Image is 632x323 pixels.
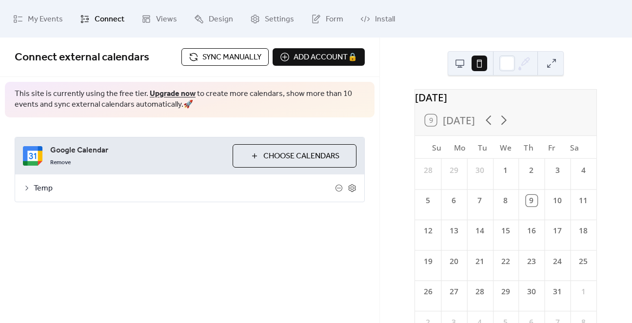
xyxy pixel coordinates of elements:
div: 17 [552,226,563,237]
div: 26 [422,286,434,297]
img: google [23,146,42,166]
button: Choose Calendars [233,144,356,168]
span: This site is currently using the free tier. to create more calendars, show more than 10 events an... [15,89,365,111]
div: 16 [526,226,537,237]
div: 20 [448,256,459,267]
div: 30 [474,165,485,176]
div: 28 [422,165,434,176]
a: Connect [73,4,132,34]
div: Tu [472,136,494,159]
div: 11 [578,195,589,206]
div: 14 [474,226,485,237]
div: 25 [578,256,589,267]
div: 19 [422,256,434,267]
span: Install [375,12,395,27]
div: 21 [474,256,485,267]
div: [DATE] [415,90,596,105]
div: 9 [526,195,537,206]
a: Form [304,4,351,34]
span: Connect external calendars [15,47,149,68]
div: 1 [578,286,589,297]
span: Settings [265,12,294,27]
a: Design [187,4,240,34]
a: Settings [243,4,301,34]
a: Views [134,4,184,34]
div: 10 [552,195,563,206]
a: Upgrade now [150,86,196,101]
div: 27 [448,286,459,297]
div: Th [517,136,540,159]
span: Connect [95,12,124,27]
div: 8 [500,195,512,206]
div: Mo [448,136,471,159]
div: 5 [422,195,434,206]
div: We [494,136,517,159]
div: 2 [526,165,537,176]
span: Remove [50,159,71,167]
div: Su [425,136,448,159]
div: 23 [526,256,537,267]
div: 1 [500,165,512,176]
div: 22 [500,256,512,267]
div: 29 [448,165,459,176]
div: 31 [552,286,563,297]
div: 12 [422,226,434,237]
span: My Events [28,12,63,27]
div: 6 [448,195,459,206]
div: 7 [474,195,485,206]
div: 3 [552,165,563,176]
div: 24 [552,256,563,267]
div: 4 [578,165,589,176]
a: My Events [6,4,70,34]
div: 18 [578,226,589,237]
div: 13 [448,226,459,237]
span: Form [326,12,343,27]
button: Sync manually [181,48,269,66]
div: 29 [500,286,512,297]
span: Google Calendar [50,145,225,156]
div: 15 [500,226,512,237]
a: Install [353,4,402,34]
div: Fr [540,136,563,159]
span: Choose Calendars [263,151,339,162]
div: Sa [563,136,586,159]
div: 30 [526,286,537,297]
span: Design [209,12,233,27]
span: Views [156,12,177,27]
div: 28 [474,286,485,297]
span: Temp [34,183,335,194]
span: Sync manually [202,52,261,63]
